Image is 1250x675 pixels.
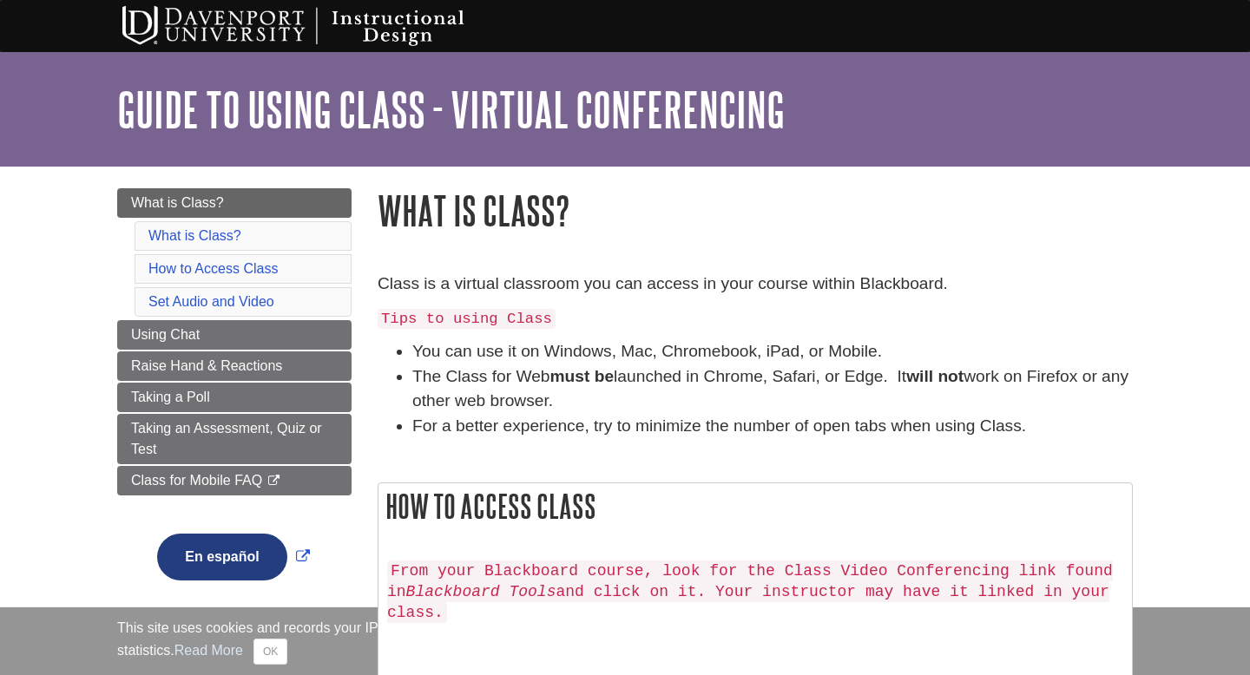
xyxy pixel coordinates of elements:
code: Tips to using Class [378,309,556,329]
a: Raise Hand & Reactions [117,351,352,381]
span: What is Class? [131,195,224,210]
a: Taking an Assessment, Quiz or Test [117,414,352,464]
code: From your Blackboard course, look for the Class Video Conferencing link found in and click on it.... [387,560,1113,623]
a: Taking a Poll [117,383,352,412]
li: You can use it on Windows, Mac, Chromebook, iPad, or Mobile. [412,339,1133,364]
a: How to Access Class [148,261,278,276]
h1: What is Class? [378,188,1133,233]
a: Set Audio and Video [148,294,274,309]
li: The Class for Web launched in Chrome, Safari, or Edge. It work on Firefox or any other web browser. [412,364,1133,415]
strong: will not [906,367,964,385]
h2: How to Access Class [378,483,1132,529]
a: Using Chat [117,320,352,350]
a: Link opens in new window [153,549,313,564]
li: For a better experience, try to minimize the number of open tabs when using Class. [412,414,1133,439]
span: Raise Hand & Reactions [131,358,282,373]
i: This link opens in a new window [266,475,281,487]
a: Read More [174,643,243,658]
span: Taking a Poll [131,390,210,404]
span: Using Chat [131,327,200,342]
span: Taking an Assessment, Quiz or Test [131,421,322,456]
a: What is Class? [117,188,352,218]
strong: must be [550,367,615,385]
span: Class for Mobile FAQ [131,473,262,488]
em: Blackboard Tools [406,583,556,600]
p: Class is a virtual classroom you can access in your course within Blackboard. [378,272,1133,297]
button: Close [253,639,287,665]
div: This site uses cookies and records your IP address for usage statistics. Additionally, we use Goo... [117,618,1133,665]
a: Guide to Using Class - Virtual Conferencing [117,82,785,136]
img: Davenport University Instructional Design [109,4,525,48]
button: En español [157,534,286,580]
div: Guide Page Menu [117,188,352,610]
a: What is Class? [148,228,241,243]
a: Class for Mobile FAQ [117,466,352,495]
